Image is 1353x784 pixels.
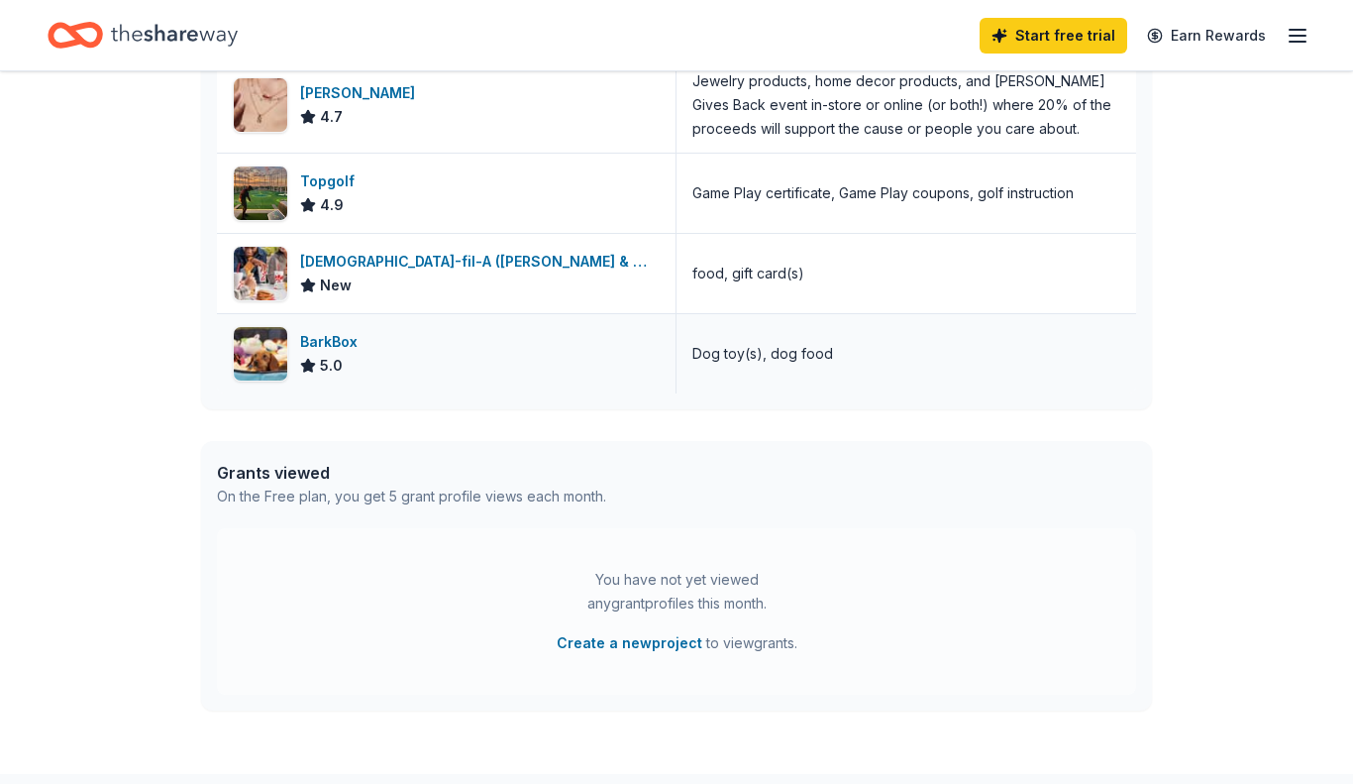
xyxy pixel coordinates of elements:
[692,262,804,285] div: food, gift card(s)
[553,568,800,616] div: You have not yet viewed any grant profiles this month.
[320,274,352,297] span: New
[234,167,287,220] img: Image for Topgolf
[320,354,343,378] span: 5.0
[320,193,344,217] span: 4.9
[300,330,365,354] div: BarkBox
[692,69,1120,141] div: Jewelry products, home decor products, and [PERSON_NAME] Gives Back event in-store or online (or ...
[980,18,1127,54] a: Start free trial
[557,631,702,655] button: Create a newproject
[320,105,343,129] span: 4.7
[217,461,606,485] div: Grants viewed
[1135,18,1278,54] a: Earn Rewards
[300,81,423,105] div: [PERSON_NAME]
[300,169,363,193] div: Topgolf
[48,12,238,58] a: Home
[217,485,606,508] div: On the Free plan, you get 5 grant profile views each month.
[234,247,287,300] img: Image for Chick-fil-A (Dallas Preston & Beltline)
[234,327,287,381] img: Image for BarkBox
[692,342,833,366] div: Dog toy(s), dog food
[300,250,660,274] div: [DEMOGRAPHIC_DATA]-fil-A ([PERSON_NAME] & Beltline)
[557,631,797,655] span: to view grants .
[234,78,287,132] img: Image for Kendra Scott
[692,181,1074,205] div: Game Play certificate, Game Play coupons, golf instruction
